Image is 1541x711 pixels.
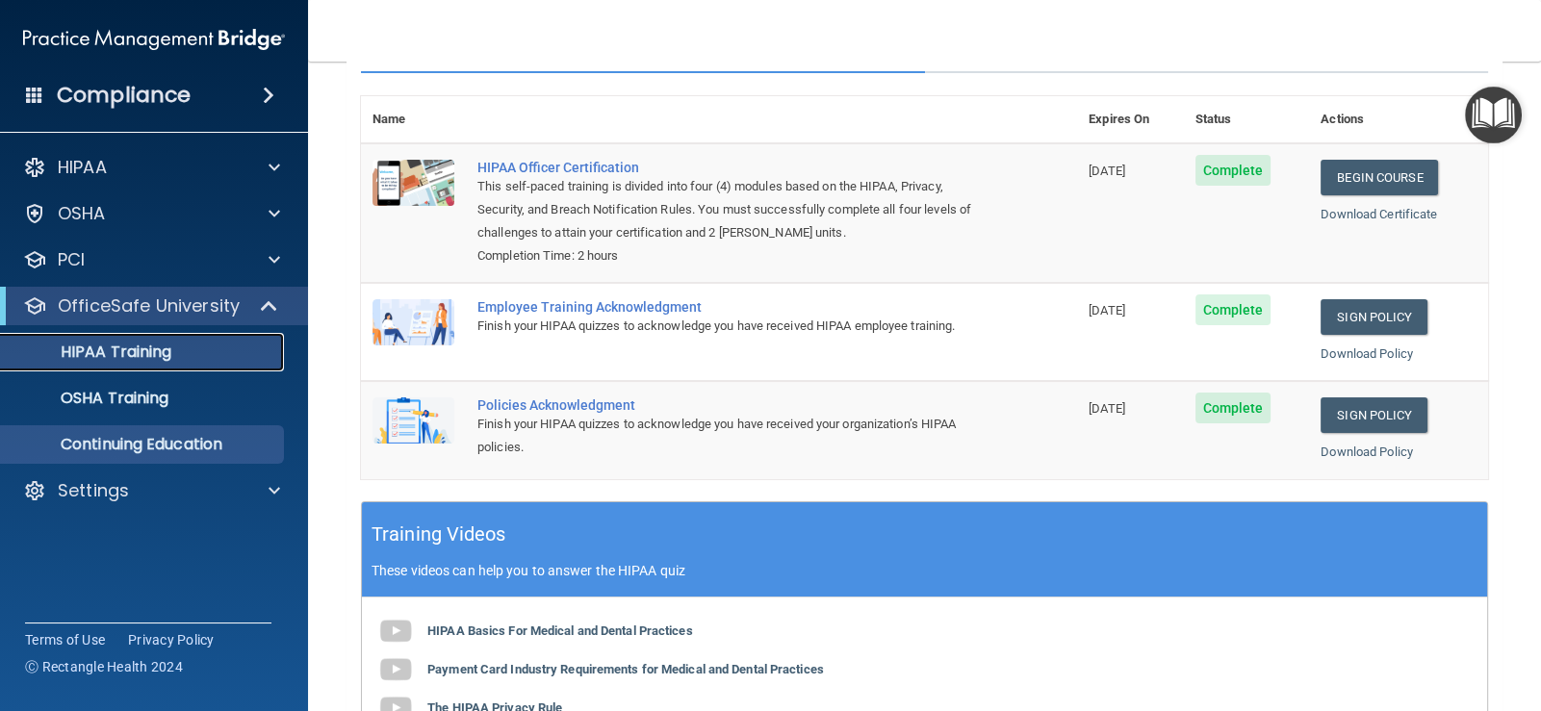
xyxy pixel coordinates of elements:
[1321,397,1427,433] a: Sign Policy
[58,156,107,179] p: HIPAA
[13,435,275,454] p: Continuing Education
[1089,164,1125,178] span: [DATE]
[1089,303,1125,317] span: [DATE]
[477,244,981,267] div: Completion Time: 2 hours
[427,622,693,637] b: HIPAA Basics For Medical and Dental Practices
[477,160,981,175] a: HIPAA Officer Certification
[477,175,981,244] div: This self-paced training is divided into four (4) modules based on the HIPAA, Privacy, Security, ...
[23,248,280,271] a: PCI
[372,518,506,551] h5: Training Videos
[58,479,129,502] p: Settings
[25,657,183,676] span: Ⓒ Rectangle Health 2024
[376,650,415,689] img: gray_youtube_icon.38fcd6cc.png
[23,156,280,179] a: HIPAA
[13,389,168,408] p: OSHA Training
[23,479,280,502] a: Settings
[57,82,191,109] h4: Compliance
[23,20,285,59] img: PMB logo
[23,202,280,225] a: OSHA
[1321,299,1427,335] a: Sign Policy
[13,343,171,362] p: HIPAA Training
[128,630,215,649] a: Privacy Policy
[1465,87,1522,143] button: Open Resource Center
[477,315,981,338] div: Finish your HIPAA quizzes to acknowledge you have received HIPAA employee training.
[1321,346,1413,361] a: Download Policy
[1195,393,1271,423] span: Complete
[58,248,85,271] p: PCI
[1321,207,1437,221] a: Download Certificate
[1309,96,1488,143] th: Actions
[372,563,1477,578] p: These videos can help you to answer the HIPAA quiz
[1077,96,1184,143] th: Expires On
[1321,160,1438,195] a: Begin Course
[477,413,981,459] div: Finish your HIPAA quizzes to acknowledge you have received your organization’s HIPAA policies.
[361,96,466,143] th: Name
[25,630,105,649] a: Terms of Use
[1089,401,1125,416] span: [DATE]
[58,202,106,225] p: OSHA
[427,661,824,675] b: Payment Card Industry Requirements for Medical and Dental Practices
[1321,444,1413,459] a: Download Policy
[23,294,279,317] a: OfficeSafe University
[376,612,415,650] img: gray_youtube_icon.38fcd6cc.png
[477,299,981,315] div: Employee Training Acknowledgment
[477,397,981,413] div: Policies Acknowledgment
[1195,155,1271,186] span: Complete
[1184,96,1310,143] th: Status
[1195,294,1271,325] span: Complete
[58,294,240,317] p: OfficeSafe University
